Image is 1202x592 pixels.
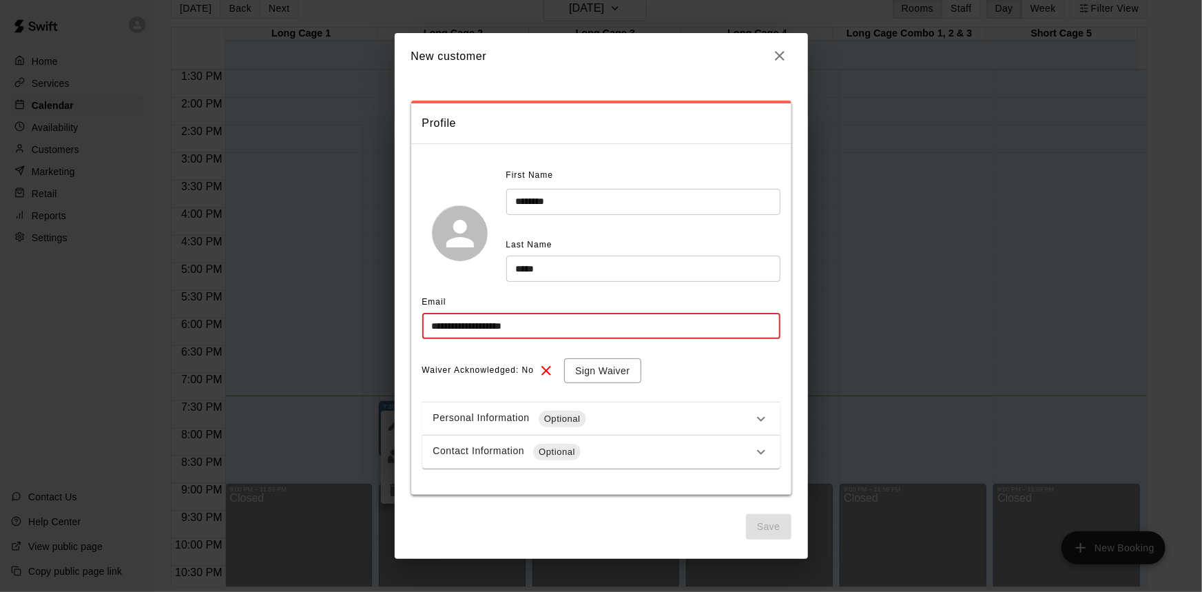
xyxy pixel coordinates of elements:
[533,445,581,459] span: Optional
[422,297,446,307] span: Email
[539,412,586,426] span: Optional
[422,360,535,382] span: Waiver Acknowledged: No
[422,114,780,132] span: Profile
[506,165,554,187] span: First Name
[433,444,753,460] div: Contact Information
[422,402,780,436] div: Personal InformationOptional
[422,436,780,469] div: Contact InformationOptional
[411,48,487,65] h6: New customer
[564,358,641,384] button: Sign Waiver
[433,411,753,427] div: Personal Information
[506,240,552,249] span: Last Name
